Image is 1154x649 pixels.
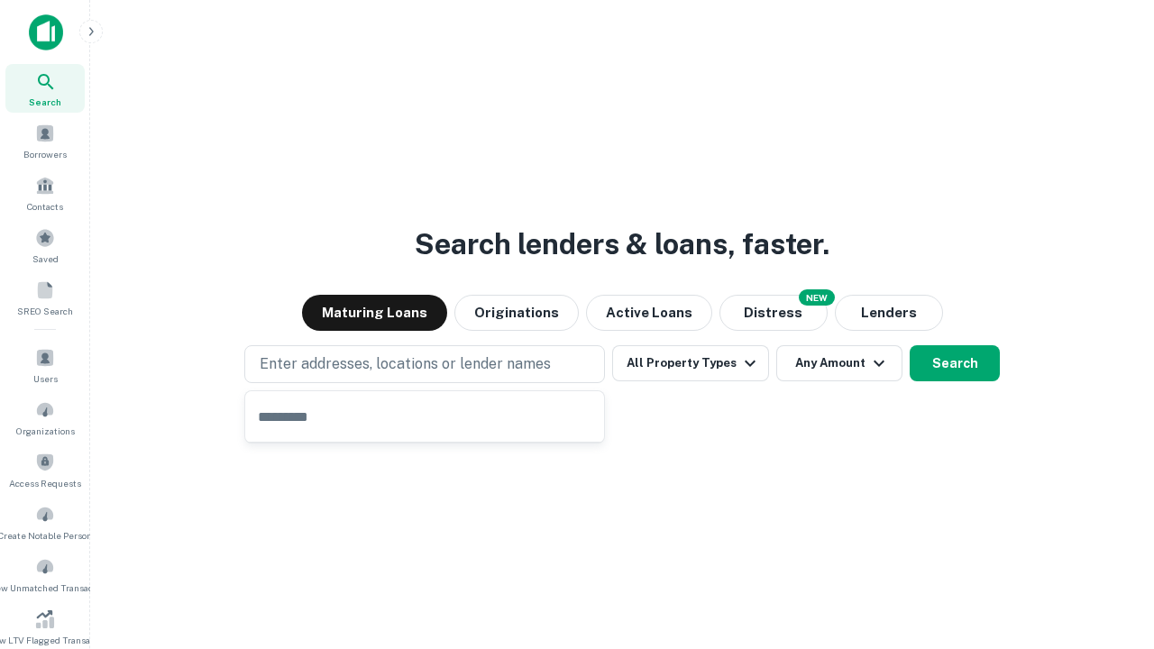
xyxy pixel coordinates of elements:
[33,371,58,386] span: Users
[27,199,63,214] span: Contacts
[776,345,902,381] button: Any Amount
[835,295,943,331] button: Lenders
[302,295,447,331] button: Maturing Loans
[5,550,85,599] a: Review Unmatched Transactions
[586,295,712,331] button: Active Loans
[29,95,61,109] span: Search
[9,476,81,490] span: Access Requests
[5,393,85,442] a: Organizations
[910,345,1000,381] button: Search
[17,304,73,318] span: SREO Search
[415,223,829,266] h3: Search lenders & loans, faster.
[5,64,85,113] a: Search
[244,345,605,383] button: Enter addresses, locations or lender names
[32,251,59,266] span: Saved
[5,341,85,389] a: Users
[23,147,67,161] span: Borrowers
[260,353,551,375] p: Enter addresses, locations or lender names
[612,345,769,381] button: All Property Types
[5,445,85,494] a: Access Requests
[29,14,63,50] img: capitalize-icon.png
[719,295,828,331] button: Search distressed loans with lien and other non-mortgage details.
[1064,505,1154,591] iframe: Chat Widget
[5,116,85,165] a: Borrowers
[5,169,85,217] a: Contacts
[799,289,835,306] div: NEW
[454,295,579,331] button: Originations
[16,424,75,438] span: Organizations
[5,498,85,546] a: Create Notable Person
[5,221,85,270] a: Saved
[5,273,85,322] a: SREO Search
